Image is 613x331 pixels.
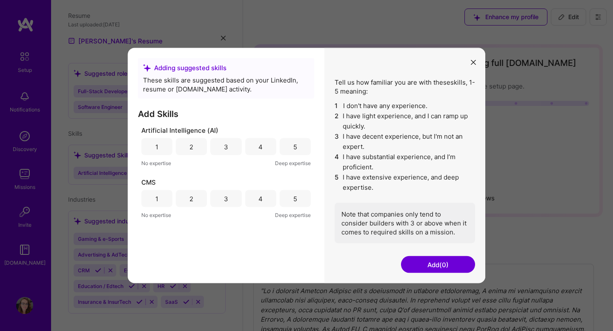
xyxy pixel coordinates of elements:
[293,194,297,203] div: 5
[335,78,475,243] div: Tell us how familiar you are with these skills , 1-5 meaning:
[335,101,475,111] li: I don't have any experience.
[335,111,475,131] li: I have light experience, and I can ramp up quickly.
[143,63,309,72] div: Adding suggested skills
[141,211,171,220] span: No expertise
[258,142,263,151] div: 4
[138,109,314,119] h3: Add Skills
[335,152,339,172] span: 4
[275,159,311,168] span: Deep expertise
[189,142,193,151] div: 2
[141,159,171,168] span: No expertise
[141,178,156,187] span: CMS
[275,211,311,220] span: Deep expertise
[335,131,475,152] li: I have decent experience, but I'm not an expert.
[128,48,485,283] div: modal
[471,60,476,65] i: icon Close
[143,76,309,94] div: These skills are suggested based on your LinkedIn, resume or [DOMAIN_NAME] activity.
[293,142,297,151] div: 5
[335,172,475,193] li: I have extensive experience, and deep expertise.
[143,64,151,71] i: icon SuggestedTeams
[335,111,339,131] span: 2
[155,194,158,203] div: 1
[155,142,158,151] div: 1
[224,194,228,203] div: 3
[335,101,340,111] span: 1
[335,172,339,193] span: 5
[224,142,228,151] div: 3
[141,126,218,135] span: Artificial Intelligence (AI)
[335,152,475,172] li: I have substantial experience, and I’m proficient.
[189,194,193,203] div: 2
[335,203,475,243] div: Note that companies only tend to consider builders with 3 or above when it comes to required skil...
[258,194,263,203] div: 4
[335,131,339,152] span: 3
[401,256,475,273] button: Add(0)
